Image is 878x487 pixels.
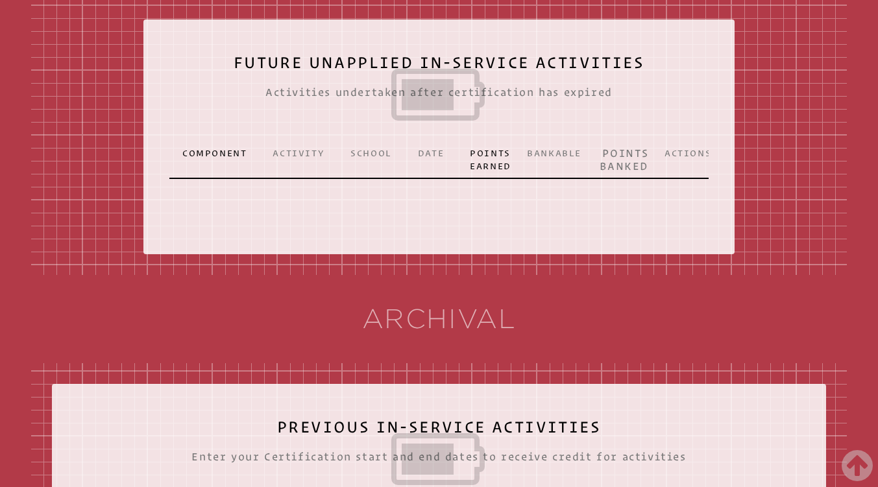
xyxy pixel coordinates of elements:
h2: Archival [10,306,868,332]
p: School [350,147,392,160]
p: Date [418,147,444,160]
p: Component [182,147,247,160]
p: Bankable [527,147,581,160]
p: Activity [273,147,324,160]
p: Points Earned [470,147,501,172]
h2: Future Unapplied In-Service Activities [169,45,709,131]
div: Points Banked [597,147,649,172]
p: Actions [665,147,696,160]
